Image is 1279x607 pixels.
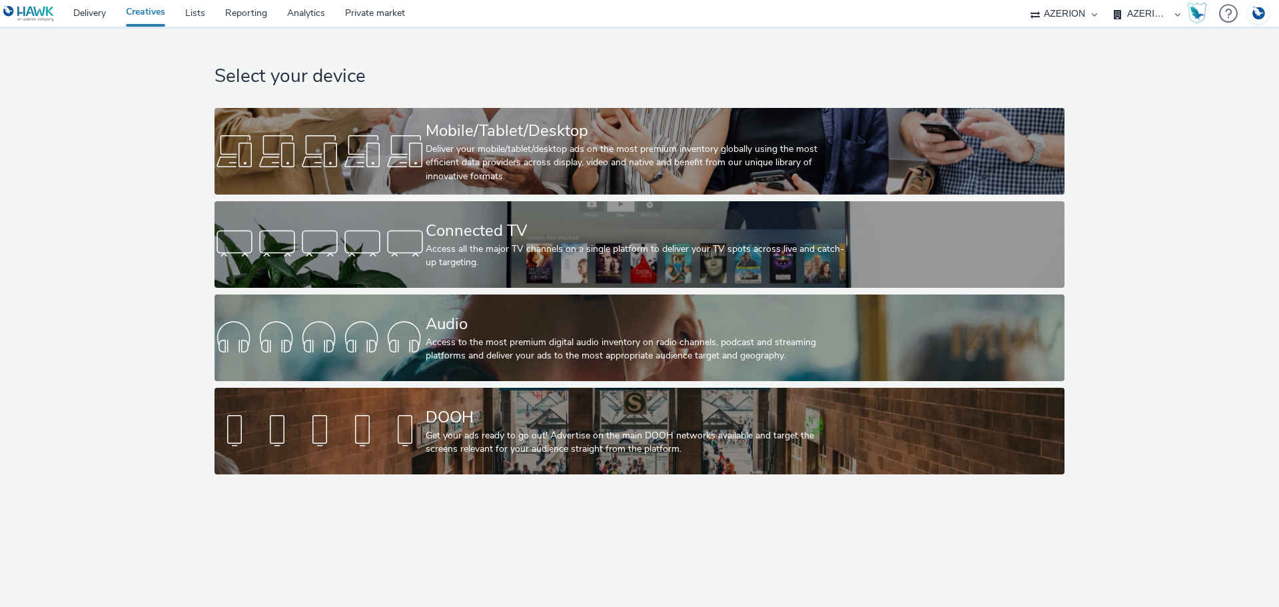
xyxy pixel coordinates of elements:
[1248,3,1268,25] img: Account DE
[1187,3,1212,24] a: Hawk Academy
[1187,3,1207,24] img: Hawk Academy
[426,429,848,456] div: Get your ads ready to go out! Advertise on the main DOOH networks available and target the screen...
[3,5,55,22] img: undefined Logo
[426,219,848,243] div: Connected TV
[426,312,848,336] div: Audio
[214,108,1064,195] a: Mobile/Tablet/DesktopDeliver your mobile/tablet/desktop ads on the most premium inventory globall...
[214,295,1064,381] a: AudioAccess to the most premium digital audio inventory on radio channels, podcast and streaming ...
[426,243,848,270] div: Access all the major TV channels on a single platform to deliver your TV spots across live and ca...
[214,201,1064,288] a: Connected TVAccess all the major TV channels on a single platform to deliver your TV spots across...
[214,64,1064,89] h1: Select your device
[426,143,848,183] div: Deliver your mobile/tablet/desktop ads on the most premium inventory globally using the most effi...
[426,336,848,363] div: Access to the most premium digital audio inventory on radio channels, podcast and streaming platf...
[426,406,848,429] div: DOOH
[426,119,848,143] div: Mobile/Tablet/Desktop
[214,388,1064,474] a: DOOHGet your ads ready to go out! Advertise on the main DOOH networks available and target the sc...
